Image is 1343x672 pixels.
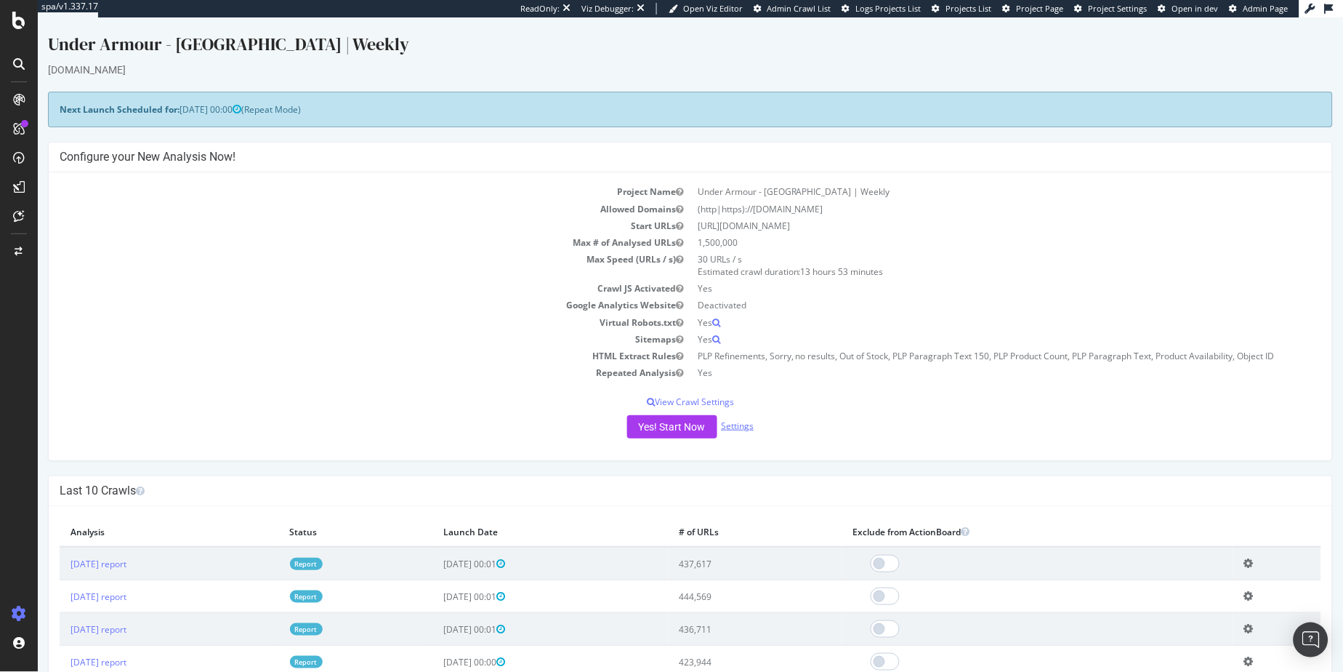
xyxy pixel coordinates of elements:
[630,529,804,563] td: 437,617
[241,500,395,529] th: Status
[932,3,992,15] a: Projects List
[1089,3,1148,14] span: Project Settings
[630,628,804,661] td: 423,944
[669,3,743,15] a: Open Viz Editor
[946,3,992,14] span: Projects List
[22,297,653,313] td: Virtual Robots.txt
[653,330,1283,347] td: PLP Refinements, Sorry, no results, Out of Stock, PLP Paragraph Text 150, PLP Product Count, PLP ...
[22,500,241,529] th: Analysis
[630,563,804,596] td: 444,569
[10,74,1295,110] div: (Repeat Mode)
[1294,623,1328,657] div: Open Intercom Messenger
[22,217,653,233] td: Max # of Analysed URLs
[581,3,634,15] div: Viz Debugger:
[252,573,285,585] a: Report
[653,347,1283,364] td: Yes
[589,398,679,421] button: Yes! Start Now
[22,330,653,347] td: HTML Extract Rules
[653,313,1283,330] td: Yes
[1243,3,1288,14] span: Admin Page
[520,3,560,15] div: ReadOnly:
[406,540,467,553] span: [DATE] 00:01
[630,500,804,529] th: # of URLs
[10,15,1295,45] div: Under Armour - [GEOGRAPHIC_DATA] | Weekly
[856,3,921,14] span: Logs Projects List
[1158,3,1219,15] a: Open in dev
[252,540,285,553] a: Report
[22,166,653,183] td: Project Name
[767,3,831,14] span: Admin Crawl List
[1003,3,1064,15] a: Project Page
[653,263,1283,279] td: Yes
[22,466,1283,481] h4: Last 10 Crawls
[653,200,1283,217] td: [URL][DOMAIN_NAME]
[406,573,467,585] span: [DATE] 00:01
[33,639,89,651] a: [DATE] report
[10,45,1295,60] div: [DOMAIN_NAME]
[33,540,89,553] a: [DATE] report
[1017,3,1064,14] span: Project Page
[22,233,653,263] td: Max Speed (URLs / s)
[653,166,1283,183] td: Under Armour - [GEOGRAPHIC_DATA] | Weekly
[22,263,653,279] td: Crawl JS Activated
[22,132,1283,147] h4: Configure your New Analysis Now!
[653,297,1283,313] td: Yes
[22,183,653,200] td: Allowed Domains
[1172,3,1219,14] span: Open in dev
[653,279,1283,296] td: Deactivated
[1230,3,1288,15] a: Admin Page
[763,248,846,260] span: 13 hours 53 minutes
[684,402,717,415] a: Settings
[33,606,89,618] a: [DATE] report
[142,86,203,98] span: [DATE] 00:00
[252,639,285,651] a: Report
[653,233,1283,263] td: 30 URLs / s Estimated crawl duration:
[1075,3,1148,15] a: Project Settings
[22,200,653,217] td: Start URLs
[22,378,1283,391] p: View Crawl Settings
[630,596,804,628] td: 436,711
[395,500,630,529] th: Launch Date
[22,86,142,98] strong: Next Launch Scheduled for:
[804,500,1195,529] th: Exclude from ActionBoard
[842,3,921,15] a: Logs Projects List
[22,313,653,330] td: Sitemaps
[33,573,89,585] a: [DATE] report
[406,606,467,618] span: [DATE] 00:01
[754,3,831,15] a: Admin Crawl List
[22,347,653,364] td: Repeated Analysis
[22,279,653,296] td: Google Analytics Website
[406,639,467,651] span: [DATE] 00:00
[683,3,743,14] span: Open Viz Editor
[252,606,285,618] a: Report
[653,217,1283,233] td: 1,500,000
[653,183,1283,200] td: (http|https)://[DOMAIN_NAME]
